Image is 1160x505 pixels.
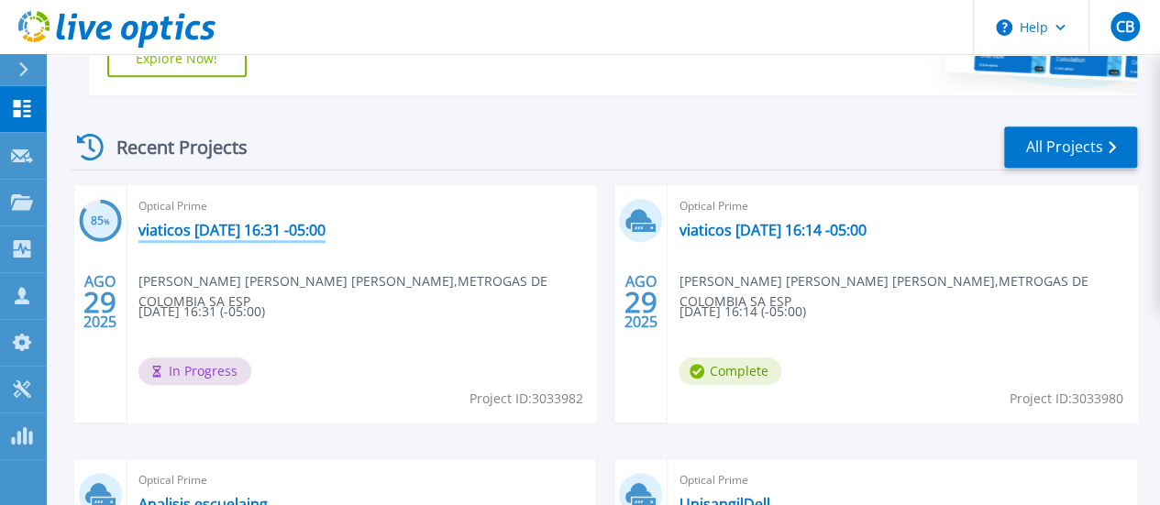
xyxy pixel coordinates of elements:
[679,221,866,239] a: viaticos [DATE] 16:14 -05:00
[71,125,272,170] div: Recent Projects
[83,294,116,310] span: 29
[138,357,251,385] span: In Progress
[1004,126,1137,168] a: All Projects
[1115,19,1133,34] span: CB
[138,470,586,490] span: Optical Prime
[83,269,117,335] div: AGO 2025
[624,294,657,310] span: 29
[107,40,247,77] a: Explore Now!
[624,269,658,335] div: AGO 2025
[1010,389,1123,409] span: Project ID: 3033980
[679,357,781,385] span: Complete
[138,271,597,312] span: [PERSON_NAME] [PERSON_NAME] [PERSON_NAME] , METROGAS DE COLOMBIA SA ESP
[138,196,586,216] span: Optical Prime
[679,196,1126,216] span: Optical Prime
[679,470,1126,490] span: Optical Prime
[79,211,122,232] h3: 85
[679,302,805,322] span: [DATE] 16:14 (-05:00)
[679,271,1137,312] span: [PERSON_NAME] [PERSON_NAME] [PERSON_NAME] , METROGAS DE COLOMBIA SA ESP
[138,221,326,239] a: viaticos [DATE] 16:31 -05:00
[469,389,582,409] span: Project ID: 3033982
[138,302,265,322] span: [DATE] 16:31 (-05:00)
[104,216,110,226] span: %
